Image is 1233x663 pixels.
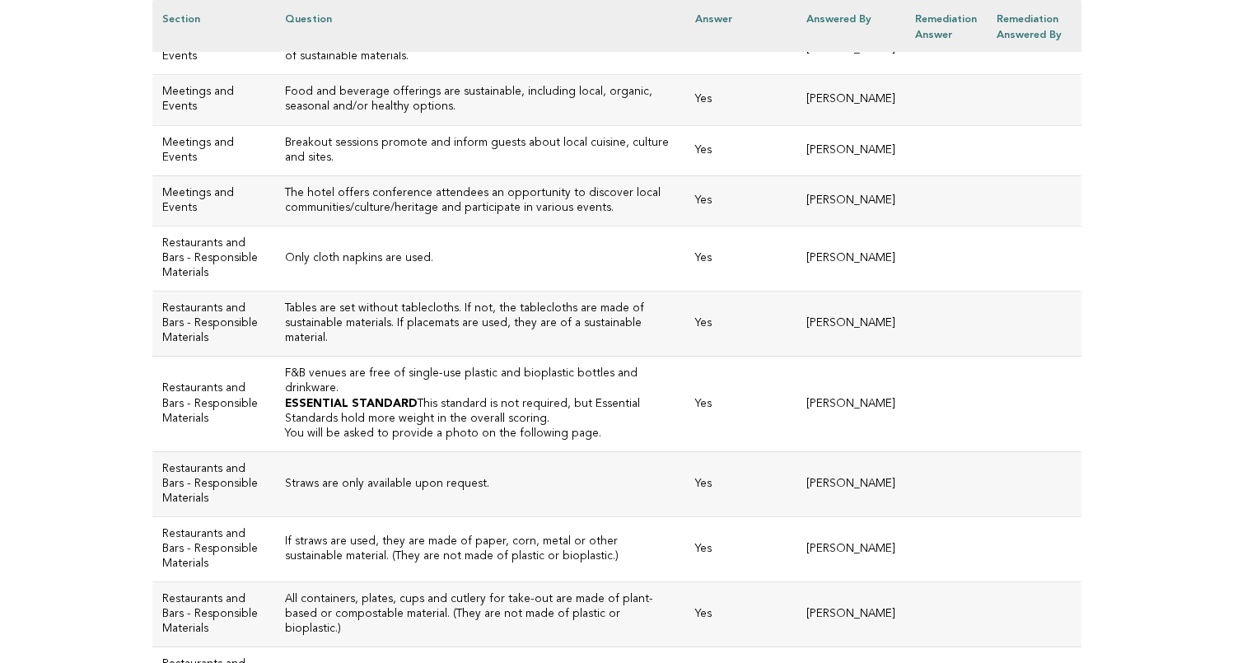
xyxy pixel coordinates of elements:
p: You will be asked to provide a photo on the following page. [285,427,675,441]
td: Restaurants and Bars - Responsible Materials [152,582,276,647]
td: Meetings and Events [152,75,276,125]
td: Meetings and Events [152,175,276,226]
td: Yes [685,75,796,125]
td: Yes [685,292,796,357]
h3: All containers, plates, cups and cutlery for take-out are made of plant-based or compostable mate... [285,592,675,637]
td: [PERSON_NAME] [796,226,905,291]
td: Meetings and Events [152,125,276,175]
td: Yes [685,582,796,647]
h3: Straws are only available upon request. [285,477,675,492]
td: [PERSON_NAME] [796,451,905,516]
td: [PERSON_NAME] [796,357,905,451]
td: Yes [685,516,796,581]
h3: F&B venues are free of single-use plastic and bioplastic bottles and drinkware. [285,367,675,396]
h3: Food and beverage offerings are sustainable, including local, organic, seasonal and/or healthy op... [285,85,675,114]
td: [PERSON_NAME] [796,75,905,125]
h3: Breakout sessions promote and inform guests about local cuisine, culture and sites. [285,136,675,166]
td: Yes [685,226,796,291]
h3: The hotel offers conference attendees an opportunity to discover local communities/culture/herita... [285,186,675,216]
td: [PERSON_NAME] [796,582,905,647]
td: [PERSON_NAME] [796,516,905,581]
td: Restaurants and Bars - Responsible Materials [152,226,276,291]
p: This standard is not required, but Essential Standards hold more weight in the overall scoring. [285,397,675,427]
td: Restaurants and Bars - Responsible Materials [152,292,276,357]
td: Restaurants and Bars - Responsible Materials [152,451,276,516]
h3: Tables are set without tablecloths. If not, the tablecloths are made of sustainable materials. If... [285,301,675,346]
td: Yes [685,451,796,516]
h3: Only cloth napkins are used. [285,251,675,266]
td: Yes [685,125,796,175]
td: Restaurants and Bars - Responsible Materials [152,357,276,451]
td: [PERSON_NAME] [796,125,905,175]
strong: ESSENTIAL STANDARD [285,399,418,409]
td: Yes [685,357,796,451]
td: [PERSON_NAME] [796,175,905,226]
h3: If straws are used, they are made of paper, corn, metal or other sustainable material. (They are ... [285,535,675,564]
td: Restaurants and Bars - Responsible Materials [152,516,276,581]
td: [PERSON_NAME] [796,292,905,357]
td: Yes [685,175,796,226]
